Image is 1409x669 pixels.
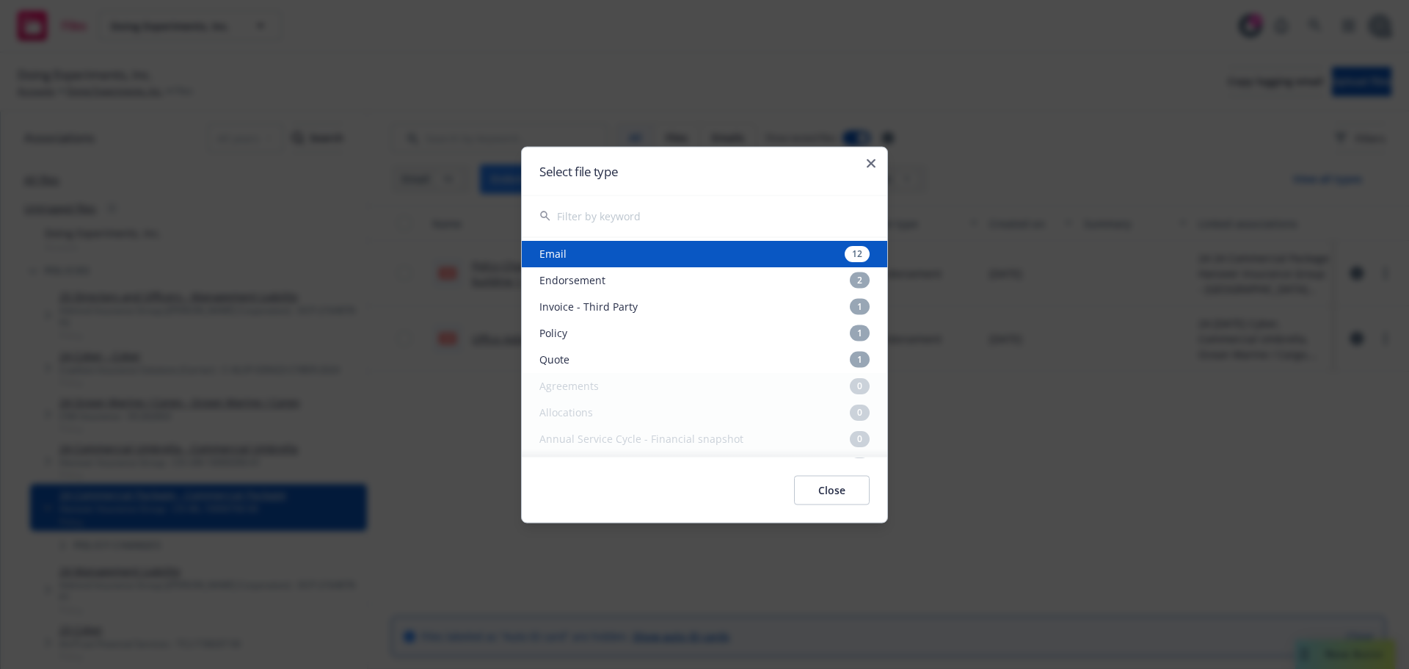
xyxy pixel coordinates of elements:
button: Close [794,475,870,505]
div: 2 [850,272,870,288]
div: 1 [850,325,870,341]
h2: Select file type [539,164,870,177]
div: 12 [845,245,870,261]
div: Quote [522,346,887,372]
div: Endorsement [522,267,887,293]
input: Filter by keyword [557,195,870,236]
div: Suggestions [522,237,887,458]
div: Policy [522,319,887,346]
div: Invoice - Third Party [522,293,887,319]
div: 1 [850,351,870,367]
div: 1 [850,298,870,314]
div: Email [522,240,887,267]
